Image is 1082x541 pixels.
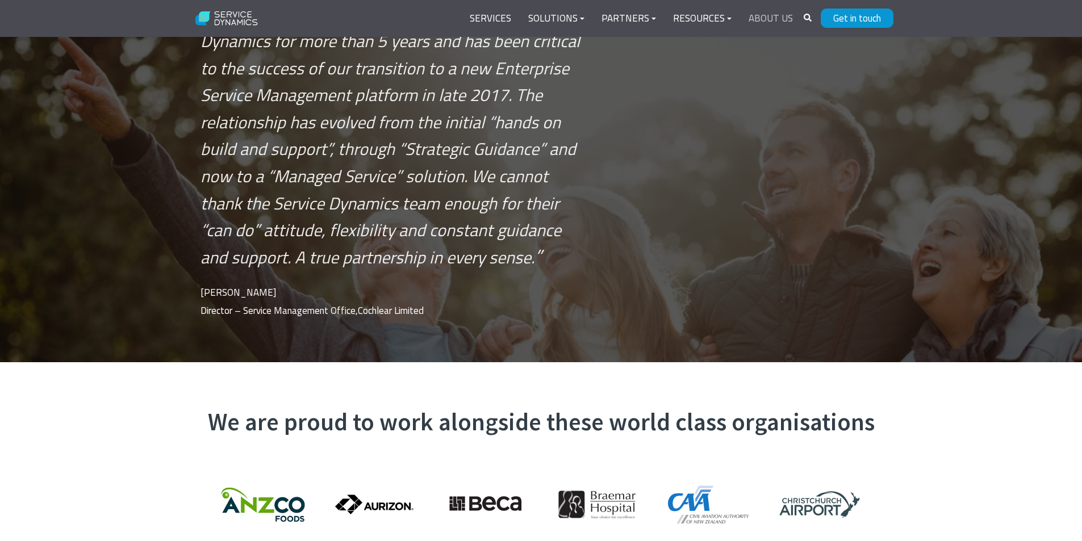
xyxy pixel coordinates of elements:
a: Get in touch [821,9,893,28]
span: “Cochlear has had a strong partnership with Service Dynamics for more than 5 years and has been c... [200,1,580,270]
span: [PERSON_NAME] [200,285,276,300]
h2: We are proud to work alongside these world class organisations [200,408,882,437]
a: Cochlear Limited [358,303,424,318]
a: Partners [593,5,665,32]
span: Director – Service Management Office, [200,303,358,318]
a: Solutions [520,5,593,32]
div: Navigation Menu [461,5,801,32]
a: About Us [740,5,801,32]
a: Resources [665,5,740,32]
a: Services [461,5,520,32]
img: Service Dynamics Logo - White [189,4,265,33]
